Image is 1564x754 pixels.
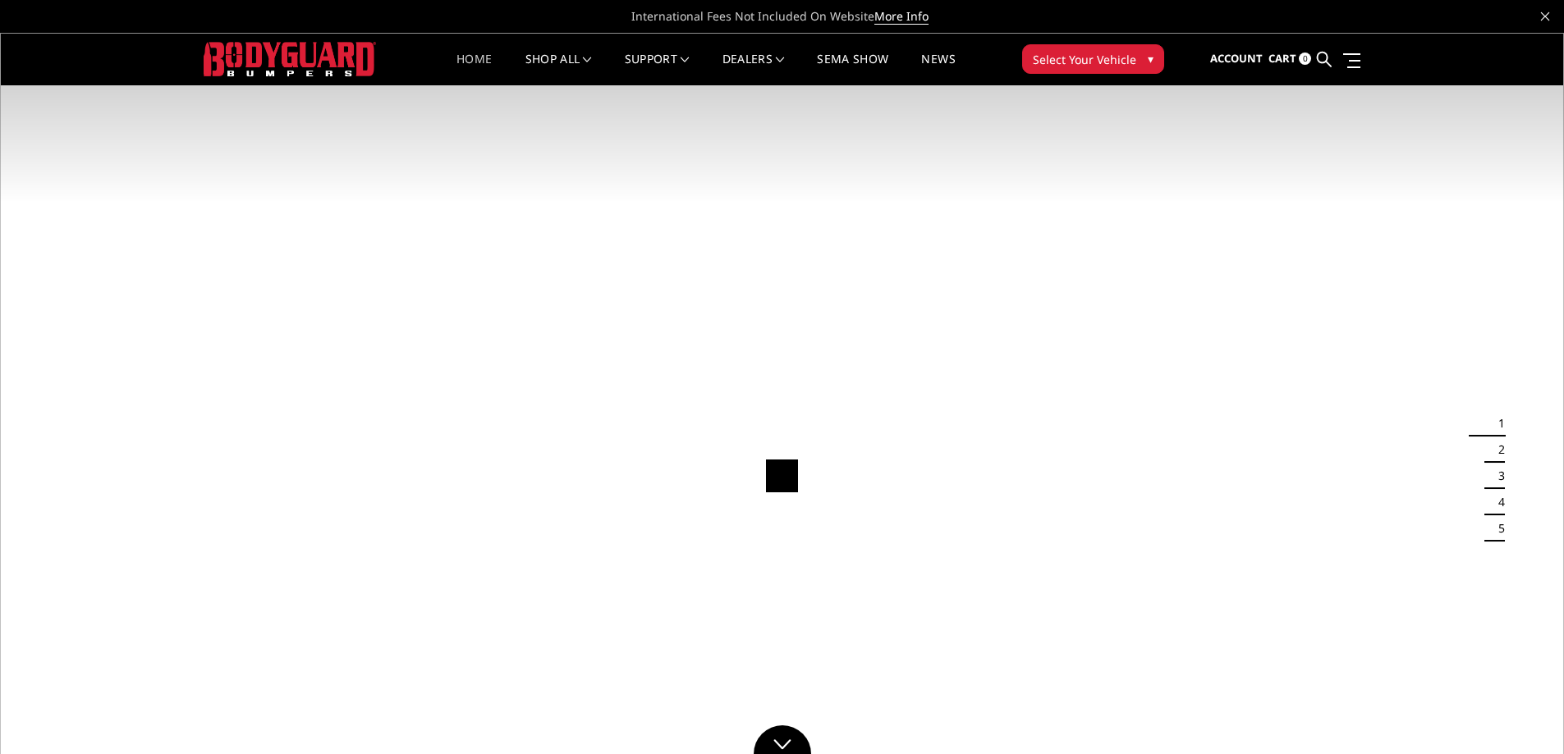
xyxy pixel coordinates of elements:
button: 2 of 5 [1488,436,1505,463]
span: Cart [1268,51,1296,66]
a: Account [1210,37,1263,81]
a: SEMA Show [817,53,888,85]
button: 5 of 5 [1488,515,1505,542]
a: shop all [525,53,592,85]
a: Home [456,53,492,85]
span: Select Your Vehicle [1033,51,1136,68]
a: Cart 0 [1268,37,1311,81]
a: Click to Down [754,725,811,754]
a: News [921,53,955,85]
button: Select Your Vehicle [1022,44,1164,74]
a: Dealers [722,53,785,85]
span: 0 [1299,53,1311,65]
span: Account [1210,51,1263,66]
a: More Info [874,8,929,25]
button: 1 of 5 [1488,410,1505,436]
span: ▾ [1148,50,1154,67]
a: Support [625,53,690,85]
button: 4 of 5 [1488,489,1505,515]
button: 3 of 5 [1488,463,1505,489]
img: BODYGUARD BUMPERS [204,42,376,75]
